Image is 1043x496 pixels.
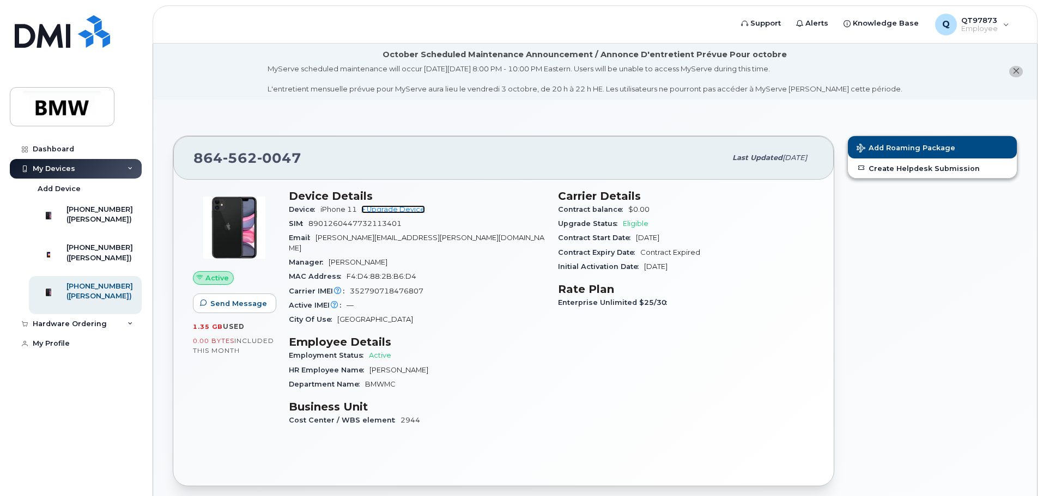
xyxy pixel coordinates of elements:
[644,262,668,271] span: [DATE]
[783,154,807,162] span: [DATE]
[289,301,347,309] span: Active IMEI
[289,189,545,203] h3: Device Details
[289,351,369,359] span: Employment Status
[289,366,369,374] span: HR Employee Name
[193,150,301,166] span: 864
[558,205,628,213] span: Contract balance
[223,322,245,330] span: used
[289,272,347,280] span: MAC Address
[289,205,320,213] span: Device
[289,234,544,252] span: [PERSON_NAME][EMAIL_ADDRESS][PERSON_NAME][DOMAIN_NAME]
[289,234,316,242] span: Email
[558,298,672,307] span: Enterprise Unlimited $25/30
[558,283,814,296] h3: Rate Plan
[210,298,267,309] span: Send Message
[848,158,1017,178] a: Create Helpdesk Submission
[636,234,659,242] span: [DATE]
[289,315,337,323] span: City Of Use
[193,323,223,330] span: 1.35 GB
[848,136,1017,158] button: Add Roaming Package
[289,416,401,424] span: Cost Center / WBS element
[347,272,416,280] span: F4:D4:88:2B:B6:D4
[257,150,301,166] span: 0047
[289,380,365,388] span: Department Name
[308,219,402,228] span: 8901260447732113401
[289,287,350,295] span: Carrier IMEI
[320,205,357,213] span: iPhone 11
[640,248,700,256] span: Contract Expired
[289,335,545,348] h3: Employee Details
[350,287,423,295] span: 352790718476807
[193,293,276,313] button: Send Message
[996,449,1035,488] iframe: Messenger Launcher
[268,64,902,94] div: MyServe scheduled maintenance will occur [DATE][DATE] 8:00 PM - 10:00 PM Eastern. Users will be u...
[289,258,329,266] span: Manager
[628,205,650,213] span: $0.00
[365,380,396,388] span: BMWMC
[383,49,787,60] div: October Scheduled Maintenance Announcement / Annonce D'entretient Prévue Pour octobre
[857,144,955,154] span: Add Roaming Package
[205,273,229,283] span: Active
[193,337,234,345] span: 0.00 Bytes
[732,154,783,162] span: Last updated
[558,234,636,242] span: Contract Start Date
[401,416,420,424] span: 2944
[289,400,545,413] h3: Business Unit
[347,301,354,309] span: —
[202,195,267,260] img: iPhone_11.jpg
[289,219,308,228] span: SIM
[369,351,391,359] span: Active
[193,336,274,354] span: included this month
[558,189,814,203] h3: Carrier Details
[558,248,640,256] span: Contract Expiry Date
[369,366,428,374] span: [PERSON_NAME]
[223,150,257,166] span: 562
[623,219,648,228] span: Eligible
[1009,66,1023,77] button: close notification
[329,258,387,266] span: [PERSON_NAME]
[337,315,413,323] span: [GEOGRAPHIC_DATA]
[361,205,425,213] a: + Upgrade Device
[558,262,644,271] span: Initial Activation Date
[558,219,623,228] span: Upgrade Status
